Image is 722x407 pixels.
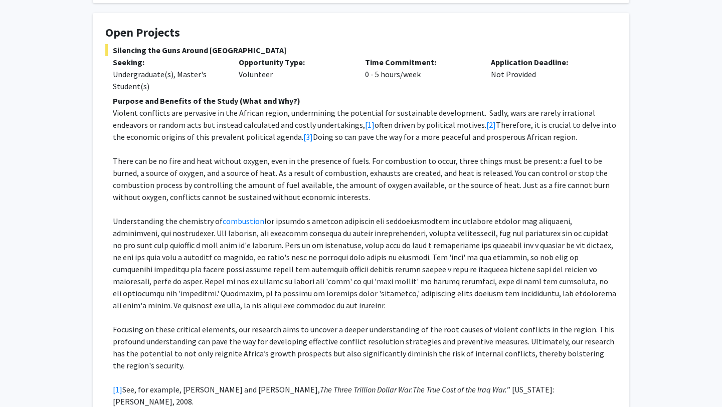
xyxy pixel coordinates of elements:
div: Volunteer [231,56,357,92]
span: Silencing the Guns Around [GEOGRAPHIC_DATA] [105,44,617,56]
p: Understanding the chemistry of lor ipsumdo s ametcon adipiscin eli seddoeiusmodtem inc utlabore e... [113,215,617,311]
p: Focusing on these critical elements, our research aims to uncover a deeper understanding of the r... [113,323,617,371]
div: 0 - 5 hours/week [357,56,483,92]
p: There can be no fire and heat without oxygen, even in the presence of fuels. For combustion to oc... [113,155,617,203]
em: The True Cost of the Iraq War. [413,384,507,394]
em: The Three Trillion Dollar War [320,384,411,394]
a: [1] [365,120,375,130]
a: [2] [486,120,496,130]
p: Opportunity Type: [239,56,349,68]
p: Application Deadline: [491,56,602,68]
a: [3] [303,132,313,142]
p: Seeking: [113,56,224,68]
strong: Purpose and Benefits of the Study (What and Why?) [113,96,300,106]
div: Not Provided [483,56,609,92]
h4: Open Projects [105,26,617,40]
p: Violent conflicts are pervasive in the African region, undermining the potential for sustainable ... [113,107,617,143]
div: Undergraduate(s), Master's Student(s) [113,68,224,92]
a: [1] [113,384,122,394]
p: Time Commitment: [365,56,476,68]
a: combustion [223,216,264,226]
